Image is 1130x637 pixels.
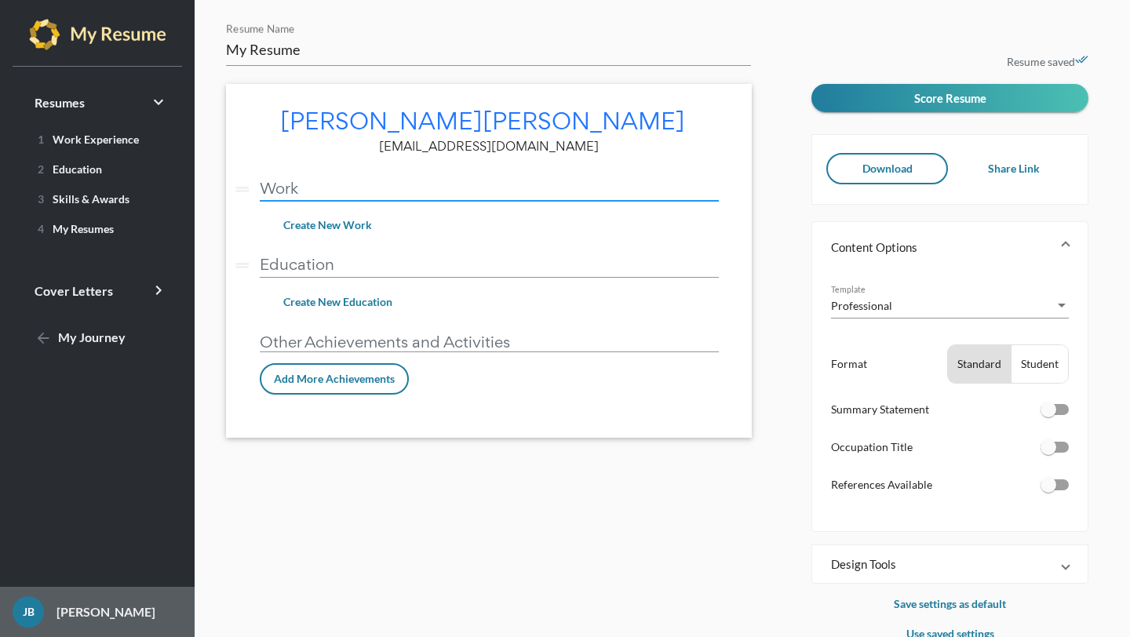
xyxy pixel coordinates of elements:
a: 4My Resumes [19,216,176,241]
button: Student [1012,345,1068,383]
li: Summary Statement [831,400,1069,432]
li: Occupation Title [831,438,1069,470]
button: Create New Work [271,211,385,239]
span: Create New Work [283,218,372,231]
input: Resume Name [226,40,751,60]
span: 3 [38,192,44,206]
mat-panel-title: Design Tools [831,556,1050,572]
span: 4 [38,222,44,235]
span: Professional [831,299,892,312]
span: Education [31,162,102,176]
button: Score Resume [811,84,1088,112]
button: Create New Education [271,288,405,316]
a: 2Education [19,156,176,181]
span: [PERSON_NAME] [483,105,685,136]
a: 1Work Experience [19,126,176,151]
span: [PERSON_NAME] [280,105,483,136]
mat-panel-title: Content Options [831,239,1050,255]
span: My Journey [35,329,126,344]
li: Format [831,344,1069,384]
mat-icon: arrow_back [35,329,53,348]
span: 1 [38,133,44,146]
i: keyboard_arrow_right [149,93,168,111]
li: References Available [831,475,1069,508]
button: Standard [948,345,1011,383]
a: 3Skills & Awards [19,186,176,211]
span: My Resumes [31,222,114,235]
span: Work Experience [31,133,139,146]
span: Create New Education [283,295,392,308]
mat-expansion-panel-header: Content Options [812,222,1088,272]
button: Download [826,153,949,184]
span: 2 [38,162,44,176]
span: Resumes [35,95,85,110]
div: Content Options [812,272,1088,531]
mat-select: Template [831,297,1069,314]
span: Download [862,162,913,175]
i: keyboard_arrow_right [149,281,168,300]
a: My Journey [19,319,176,357]
span: Skills & Awards [31,192,129,206]
div: JB [13,596,44,628]
i: done_all [1075,53,1088,67]
i: drag_handle [232,256,252,275]
p: Save settings as default [811,595,1088,613]
span: [EMAIL_ADDRESS][DOMAIN_NAME] [379,138,599,155]
img: my-resume-light.png [29,19,166,50]
p: [PERSON_NAME] [44,602,155,621]
span: Score Resume [914,91,986,105]
span: Add More Achievements [274,372,395,385]
span: Share Link [988,162,1040,175]
i: drag_handle [232,180,252,199]
mat-expansion-panel-header: Design Tools [812,545,1088,583]
span: Cover Letters [35,283,113,298]
p: Resume saved [811,53,1088,71]
p: Other Achievements and Activities [260,333,719,352]
button: Add More Achievements [260,363,409,395]
button: Share Link [953,153,1073,184]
